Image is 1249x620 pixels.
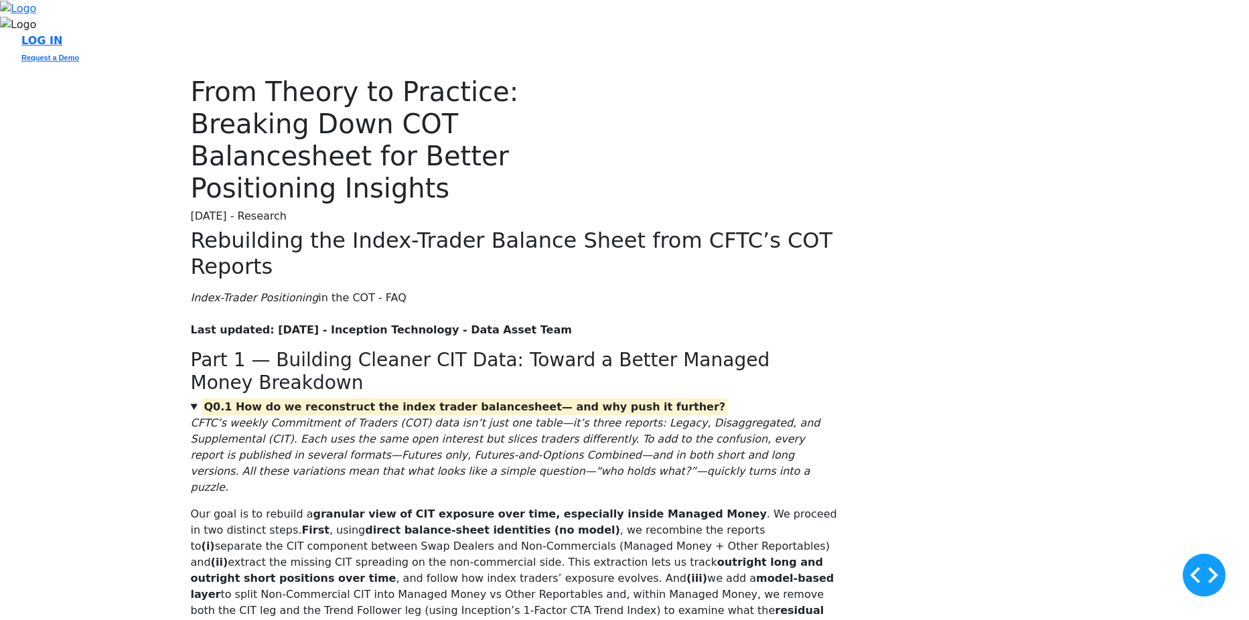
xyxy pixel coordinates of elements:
[191,228,838,279] h2: Rebuilding the Index-Trader Balance Sheet from CFTC’s COT Reports
[313,508,767,520] strong: granular view of CIT exposure over time, especially inside Managed Money
[686,572,707,585] strong: (iii)
[191,76,519,204] span: From Theory to Practice: Breaking Down COT Balancesheet for Better Positioning Insights
[301,524,329,536] strong: First
[21,50,79,63] a: Request a Demo
[21,34,62,47] a: LOG IN
[202,540,215,552] strong: (i)
[191,399,838,415] summary: Q0.1 How do we reconstruct the index trader balancesheet— and why push it further?
[191,290,838,338] p: in the COT - FAQ
[191,323,572,336] strong: Last updated: [DATE] - Inception Technology - Data Asset Team
[204,400,725,413] strong: Q0.1 How do we reconstruct the index trader balancesheet— and why push it further?
[211,556,228,568] strong: (ii)
[191,291,319,304] em: Index‐Trader Positioning
[191,349,838,394] h3: Part 1 — Building Cleaner CIT Data: Toward a Better Managed Money Breakdown
[191,416,820,493] em: CFTC’s weekly Commitment of Traders (COT) data isn’t just one table—it’s three reports: Legacy, D...
[21,54,79,62] strong: Request a Demo
[191,210,543,222] h6: [DATE] - Research
[365,524,620,536] strong: direct balance-sheet identities (no model)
